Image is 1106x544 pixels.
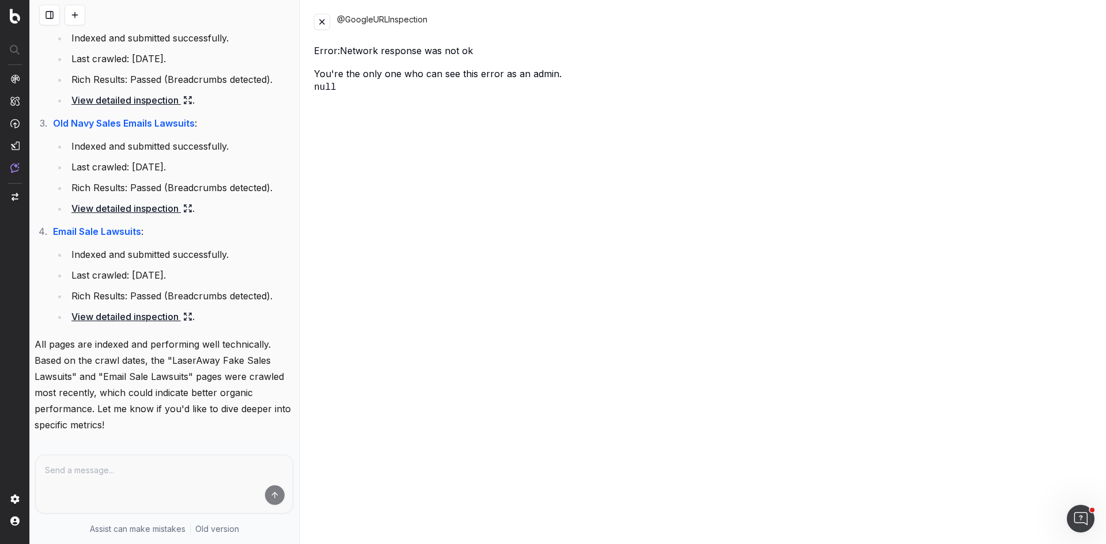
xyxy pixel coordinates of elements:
[12,193,18,201] img: Switch project
[53,226,141,237] a: Email Sale Lawsuits
[68,309,294,325] li: .
[68,180,294,196] li: Rich Results: Passed (Breadcrumbs detected).
[53,117,195,129] a: Old Navy Sales Emails Lawsuits
[50,115,294,216] li: :
[68,288,294,304] li: Rich Results: Passed (Breadcrumbs detected).
[68,159,294,175] li: Last crawled: [DATE].
[337,14,1092,30] div: @GoogleURLInspection
[10,9,20,24] img: Botify logo
[68,200,294,216] li: .
[1067,505,1094,532] iframe: Intercom live chat
[10,516,20,526] img: My account
[68,30,294,46] li: Indexed and submitted successfully.
[10,74,20,83] img: Analytics
[10,141,20,150] img: Studio
[68,246,294,263] li: Indexed and submitted successfully.
[68,51,294,67] li: Last crawled: [DATE].
[50,223,294,325] li: :
[71,92,192,108] a: View detailed inspection
[314,67,1092,94] div: You're the only one who can see this error as an admin.
[68,92,294,108] li: .
[68,71,294,88] li: Rich Results: Passed (Breadcrumbs detected).
[68,267,294,283] li: Last crawled: [DATE].
[10,163,20,173] img: Assist
[50,7,294,108] li: :
[71,200,192,216] a: View detailed inspection
[10,96,20,106] img: Intelligence
[314,81,1092,94] pre: null
[10,494,20,504] img: Setting
[90,523,185,535] p: Assist can make mistakes
[195,523,239,535] a: Old version
[314,44,1092,58] div: Error: Network response was not ok
[10,119,20,128] img: Activation
[71,309,192,325] a: View detailed inspection
[68,138,294,154] li: Indexed and submitted successfully.
[35,336,294,433] p: All pages are indexed and performing well technically. Based on the crawl dates, the "LaserAway F...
